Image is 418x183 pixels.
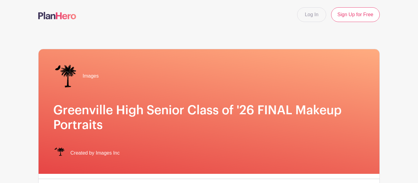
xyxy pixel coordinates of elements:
a: Log In [297,7,326,22]
span: Created by Images Inc [70,149,120,157]
img: logo-507f7623f17ff9eddc593b1ce0a138ce2505c220e1c5a4e2b4648c50719b7d32.svg [38,12,76,19]
img: IMAGES%20logo%20transparenT%20PNG%20s.png [53,147,65,159]
span: Images [83,72,99,80]
h1: Greenville High Senior Class of '26 FINAL Makeup Portraits [53,103,365,132]
img: IMAGES%20logo%20transparenT%20PNG%20s.png [53,64,78,88]
a: Sign Up for Free [331,7,380,22]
